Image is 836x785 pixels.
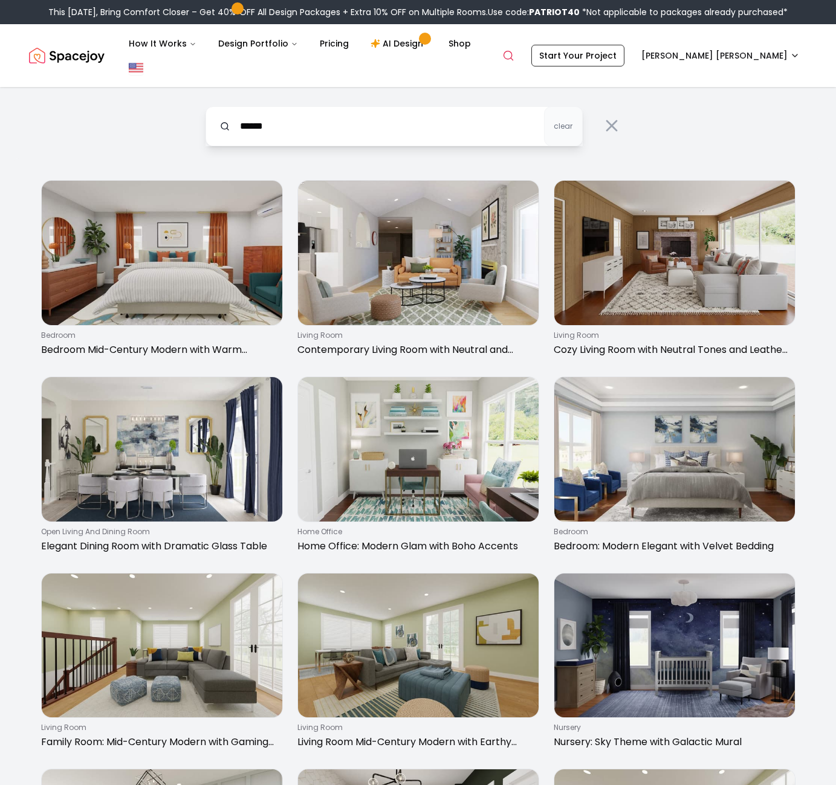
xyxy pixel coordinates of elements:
[310,31,358,56] a: Pricing
[297,343,534,357] p: Contemporary Living Room with Neutral and Green Accents
[554,181,795,325] img: Cozy Living Room with Neutral Tones and Leather Poufs
[554,573,795,718] img: Nursery: Sky Theme with Galactic Mural
[361,31,436,56] a: AI Design
[297,180,539,362] a: Contemporary Living Room with Neutral and Green Accentsliving roomContemporary Living Room with N...
[554,527,791,537] p: bedroom
[29,44,105,68] a: Spacejoy
[298,181,539,325] img: Contemporary Living Room with Neutral and Green Accents
[554,121,572,131] span: clear
[297,723,534,732] p: living room
[42,573,282,718] img: Family Room: Mid-Century Modern with Gaming Lounge
[544,106,583,146] button: clear
[554,343,791,357] p: Cozy Living Room with Neutral Tones and Leather Poufs
[41,573,283,755] a: Family Room: Mid-Century Modern with Gaming Loungeliving roomFamily Room: Mid-Century Modern with...
[554,180,795,362] a: Cozy Living Room with Neutral Tones and Leather Poufsliving roomCozy Living Room with Neutral Ton...
[41,376,283,558] a: Elegant Dining Room with Dramatic Glass Tableopen living and dining roomElegant Dining Room with ...
[439,31,481,56] a: Shop
[41,527,278,537] p: open living and dining room
[554,331,791,340] p: living room
[119,31,481,56] nav: Main
[554,377,795,522] img: Bedroom: Modern Elegant with Velvet Bedding
[554,573,795,755] a: Nursery: Sky Theme with Galactic MuralnurseryNursery: Sky Theme with Galactic Mural
[529,6,580,18] b: PATRIOT40
[48,6,788,18] div: This [DATE], Bring Comfort Closer – Get 40% OFF All Design Packages + Extra 10% OFF on Multiple R...
[298,377,539,522] img: Home Office: Modern Glam with Boho Accents
[41,539,278,554] p: Elegant Dining Room with Dramatic Glass Table
[488,6,580,18] span: Use code:
[554,723,791,732] p: nursery
[41,180,283,362] a: Bedroom Mid-Century Modern with Warm AccentsbedroomBedroom Mid-Century Modern with Warm Accents
[297,573,539,755] a: Living Room Mid-Century Modern with Earthy Tonesliving roomLiving Room Mid-Century Modern with Ea...
[42,181,282,325] img: Bedroom Mid-Century Modern with Warm Accents
[580,6,788,18] span: *Not applicable to packages already purchased*
[297,331,534,340] p: living room
[42,377,282,522] img: Elegant Dining Room with Dramatic Glass Table
[41,735,278,749] p: Family Room: Mid-Century Modern with Gaming Lounge
[531,45,624,66] a: Start Your Project
[297,735,534,749] p: Living Room Mid-Century Modern with Earthy Tones
[554,376,795,558] a: Bedroom: Modern Elegant with Velvet BeddingbedroomBedroom: Modern Elegant with Velvet Bedding
[41,343,278,357] p: Bedroom Mid-Century Modern with Warm Accents
[29,24,807,87] nav: Global
[554,735,791,749] p: Nursery: Sky Theme with Galactic Mural
[297,376,539,558] a: Home Office: Modern Glam with Boho Accentshome officeHome Office: Modern Glam with Boho Accents
[41,723,278,732] p: living room
[297,527,534,537] p: home office
[298,573,539,718] img: Living Room Mid-Century Modern with Earthy Tones
[634,45,807,66] button: [PERSON_NAME] [PERSON_NAME]
[209,31,308,56] button: Design Portfolio
[554,539,791,554] p: Bedroom: Modern Elegant with Velvet Bedding
[129,60,143,75] img: United States
[119,31,206,56] button: How It Works
[41,331,278,340] p: bedroom
[29,44,105,68] img: Spacejoy Logo
[297,539,534,554] p: Home Office: Modern Glam with Boho Accents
